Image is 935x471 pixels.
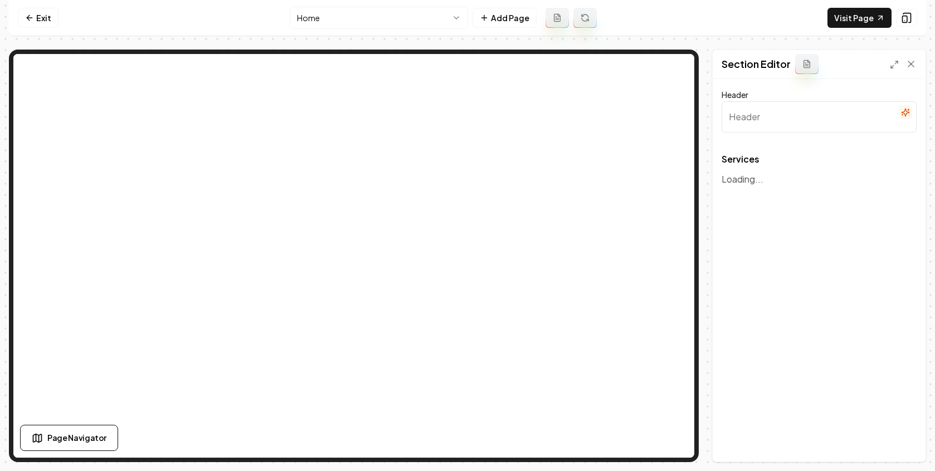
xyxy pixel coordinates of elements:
button: Add Page [473,8,537,28]
a: Visit Page [827,8,892,28]
button: Add admin page prompt [546,8,569,28]
button: Regenerate page [573,8,597,28]
button: Page Navigator [20,425,118,451]
button: Add admin section prompt [795,54,819,74]
input: Header [722,101,917,133]
label: Header [722,90,748,100]
p: Loading... [722,173,917,186]
span: Page Navigator [47,432,106,444]
a: Exit [18,8,59,28]
span: Services [722,155,917,164]
h2: Section Editor [722,56,791,72]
